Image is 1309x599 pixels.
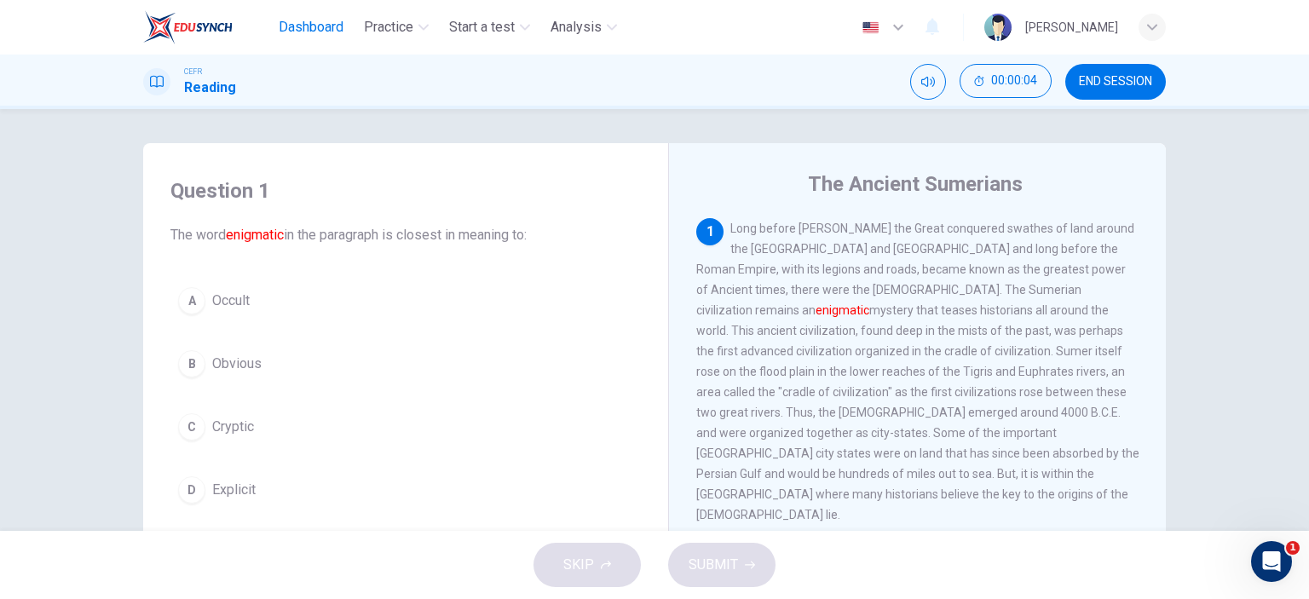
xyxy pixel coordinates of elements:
span: CEFR [184,66,202,78]
button: 00:00:04 [960,64,1052,98]
span: Start a test [449,17,515,37]
button: Practice [357,12,435,43]
iframe: Intercom live chat [1251,541,1292,582]
button: CCryptic [170,406,641,448]
button: END SESSION [1065,64,1166,100]
span: Explicit [212,480,256,500]
div: Hide [960,64,1052,100]
span: Occult [212,291,250,311]
button: AOccult [170,279,641,322]
button: Dashboard [272,12,350,43]
button: DExplicit [170,469,641,511]
div: C [178,413,205,441]
a: EduSynch logo [143,10,272,44]
button: BObvious [170,343,641,385]
span: Practice [364,17,413,37]
span: Dashboard [279,17,343,37]
h4: The Ancient Sumerians [808,170,1023,198]
font: enigmatic [226,227,284,243]
span: 00:00:04 [991,74,1037,88]
div: D [178,476,205,504]
div: A [178,287,205,314]
span: Long before [PERSON_NAME] the Great conquered swathes of land around the [GEOGRAPHIC_DATA] and [G... [696,222,1139,521]
img: Profile picture [984,14,1012,41]
h1: Reading [184,78,236,98]
div: [PERSON_NAME] [1025,17,1118,37]
span: 1 [1286,541,1300,555]
img: en [860,21,881,34]
span: Obvious [212,354,262,374]
span: Cryptic [212,417,254,437]
span: Analysis [551,17,602,37]
button: Analysis [544,12,624,43]
button: Start a test [442,12,537,43]
div: B [178,350,205,377]
div: 1 [696,218,724,245]
h4: Question 1 [170,177,641,204]
span: The word in the paragraph is closest in meaning to: [170,225,641,245]
font: enigmatic [816,303,869,317]
div: Mute [910,64,946,100]
img: EduSynch logo [143,10,233,44]
span: END SESSION [1079,75,1152,89]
